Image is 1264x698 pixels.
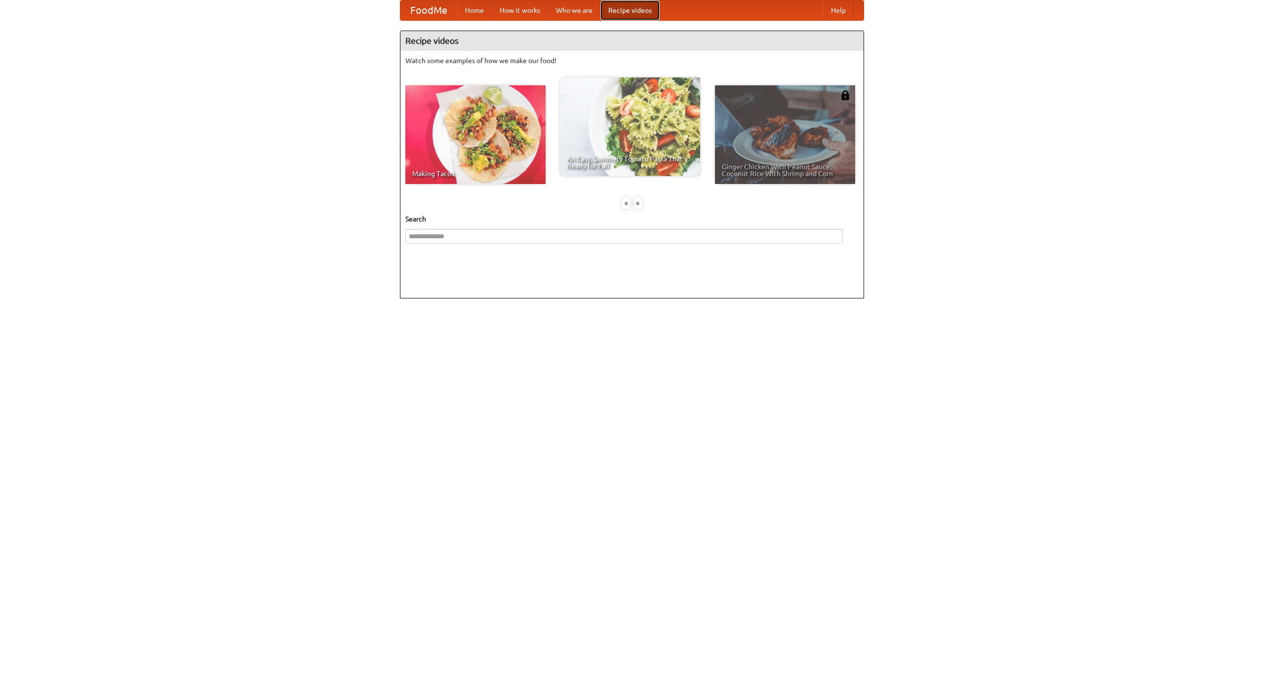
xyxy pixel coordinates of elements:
p: Watch some examples of how we make our food! [405,56,859,66]
h4: Recipe videos [400,31,864,51]
h5: Search [405,214,859,224]
a: Making Tacos [405,85,546,184]
span: Making Tacos [412,170,539,177]
a: Recipe videos [600,0,660,20]
span: An Easy, Summery Tomato Pasta That's Ready for Fall [567,155,693,169]
div: « [622,197,631,209]
a: An Easy, Summery Tomato Pasta That's Ready for Fall [560,77,700,176]
a: Who we are [548,0,600,20]
a: How it works [492,0,548,20]
div: » [633,197,642,209]
a: Home [457,0,492,20]
img: 483408.png [840,90,850,100]
a: FoodMe [400,0,457,20]
a: Help [823,0,854,20]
